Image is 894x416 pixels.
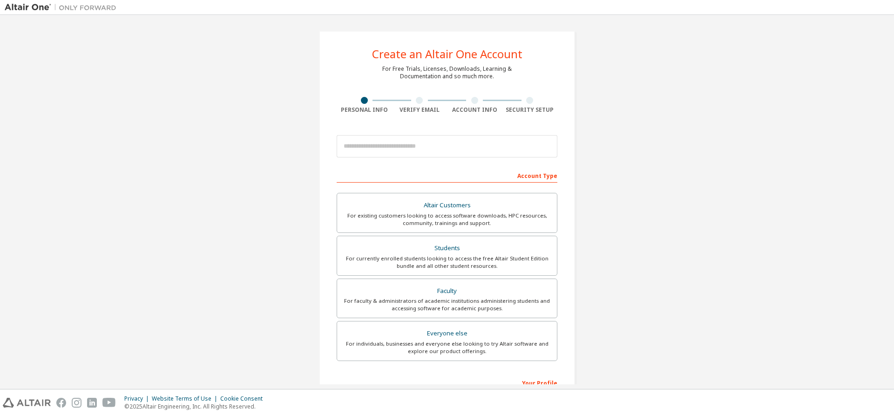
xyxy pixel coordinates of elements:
[343,297,551,312] div: For faculty & administrators of academic institutions administering students and accessing softwa...
[5,3,121,12] img: Altair One
[220,395,268,402] div: Cookie Consent
[343,242,551,255] div: Students
[502,106,558,114] div: Security Setup
[102,398,116,408] img: youtube.svg
[337,168,557,183] div: Account Type
[343,255,551,270] div: For currently enrolled students looking to access the free Altair Student Edition bundle and all ...
[343,340,551,355] div: For individuals, businesses and everyone else looking to try Altair software and explore our prod...
[152,395,220,402] div: Website Terms of Use
[343,327,551,340] div: Everyone else
[447,106,502,114] div: Account Info
[72,398,81,408] img: instagram.svg
[392,106,447,114] div: Verify Email
[343,199,551,212] div: Altair Customers
[337,375,557,390] div: Your Profile
[124,402,268,410] p: © 2025 Altair Engineering, Inc. All Rights Reserved.
[372,48,522,60] div: Create an Altair One Account
[343,285,551,298] div: Faculty
[343,212,551,227] div: For existing customers looking to access software downloads, HPC resources, community, trainings ...
[56,398,66,408] img: facebook.svg
[382,65,512,80] div: For Free Trials, Licenses, Downloads, Learning & Documentation and so much more.
[3,398,51,408] img: altair_logo.svg
[87,398,97,408] img: linkedin.svg
[337,106,392,114] div: Personal Info
[124,395,152,402] div: Privacy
